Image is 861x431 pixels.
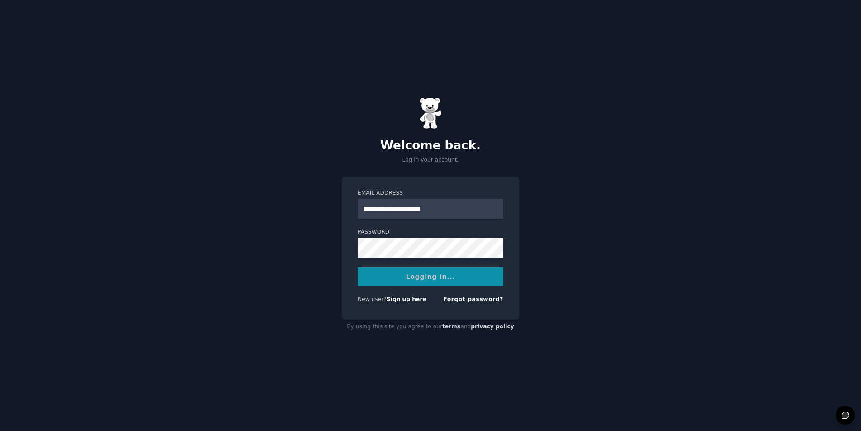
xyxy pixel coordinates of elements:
label: Email Address [358,189,503,197]
a: Sign up here [387,296,426,302]
span: New user? [358,296,387,302]
img: Gummy Bear [419,97,442,129]
p: Log in your account. [342,156,519,164]
a: terms [442,323,460,330]
h2: Welcome back. [342,139,519,153]
a: privacy policy [471,323,514,330]
label: Password [358,228,503,236]
div: By using this site you agree to our and [342,320,519,334]
a: Forgot password? [443,296,503,302]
